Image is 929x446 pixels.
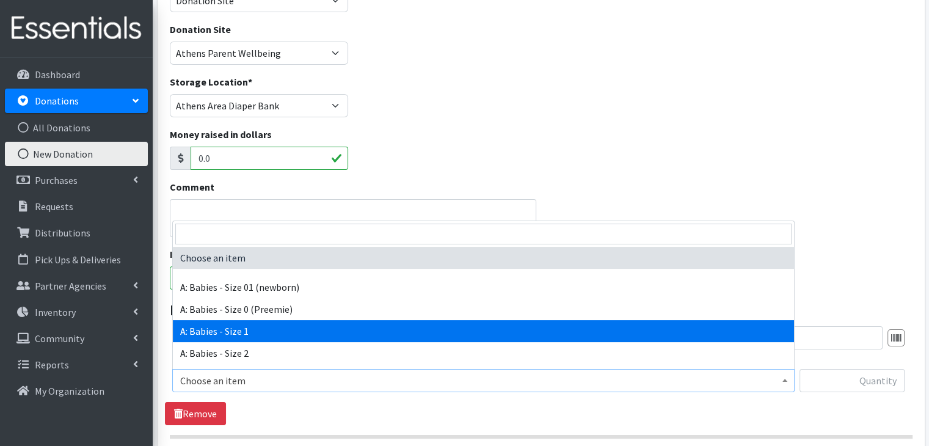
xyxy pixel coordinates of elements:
[180,372,787,389] span: Choose an item
[5,115,148,140] a: All Donations
[170,247,217,261] label: Issued on
[248,76,252,88] abbr: required
[173,342,794,364] li: A: Babies - Size 2
[173,364,794,386] li: A: Babies - Size 3
[35,227,90,239] p: Distributions
[5,353,148,377] a: Reports
[35,95,79,107] p: Donations
[35,385,104,397] p: My Organization
[173,320,794,342] li: A: Babies - Size 1
[170,75,252,89] label: Storage Location
[5,142,148,166] a: New Donation
[5,247,148,272] a: Pick Ups & Deliveries
[173,276,794,298] li: A: Babies - Size 01 (newborn)
[35,68,80,81] p: Dashboard
[5,274,148,298] a: Partner Agencies
[170,22,231,37] label: Donation Site
[170,299,913,321] legend: Items in this donation
[35,359,69,371] p: Reports
[5,221,148,245] a: Distributions
[170,127,272,142] label: Money raised in dollars
[173,298,794,320] li: A: Babies - Size 0 (Preemie)
[5,379,148,403] a: My Organization
[5,168,148,192] a: Purchases
[5,62,148,87] a: Dashboard
[173,247,794,269] li: Choose an item
[35,174,78,186] p: Purchases
[35,332,84,345] p: Community
[35,280,106,292] p: Partner Agencies
[5,89,148,113] a: Donations
[5,8,148,49] img: HumanEssentials
[35,306,76,318] p: Inventory
[5,300,148,324] a: Inventory
[5,194,148,219] a: Requests
[5,326,148,351] a: Community
[172,369,795,392] span: Choose an item
[35,254,121,266] p: Pick Ups & Deliveries
[165,402,226,425] a: Remove
[800,369,905,392] input: Quantity
[170,180,214,194] label: Comment
[35,200,73,213] p: Requests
